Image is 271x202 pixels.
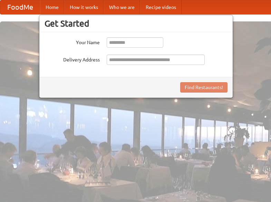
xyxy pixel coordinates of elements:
[64,0,104,14] a: How it works
[104,0,140,14] a: Who we are
[45,37,100,46] label: Your Name
[45,55,100,63] label: Delivery Address
[140,0,182,14] a: Recipe videos
[0,0,40,14] a: FoodMe
[45,18,228,29] h3: Get Started
[40,0,64,14] a: Home
[180,82,228,93] button: Find Restaurants!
